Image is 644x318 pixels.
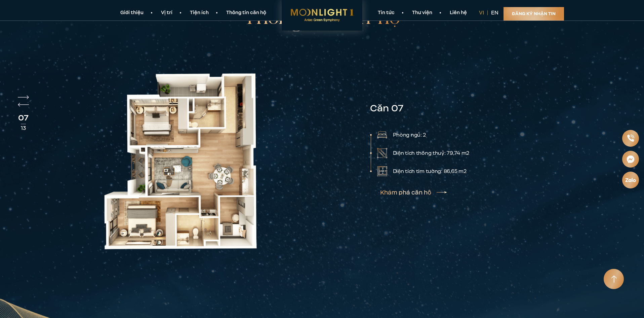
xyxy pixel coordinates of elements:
p: Diện tích thông thuỷ: 66,44 m2 [393,149,470,157]
a: Thư viện [403,9,441,16]
a: vi [479,9,484,16]
p: Phòng ngủ: 2 [393,131,426,139]
a: Tiện ích [181,9,217,16]
div: 07 [18,112,29,124]
a: Giới thiệu [112,9,152,16]
a: Liên hệ [441,9,476,16]
a: Đăng ký nhận tin [504,7,564,21]
img: Phone icon [627,134,635,142]
img: Zalo icon [625,177,637,183]
div: 13 [21,124,26,132]
a: Khám phá căn hộ [380,190,447,195]
div: Previous slide [18,103,29,107]
a: Thông tin căn hộ [217,9,275,16]
img: Arrow icon [611,275,617,283]
div: Next slide [18,95,29,99]
a: Vị trí [152,9,181,16]
h3: Căn 12A [370,101,504,115]
a: en [491,9,498,16]
a: Tin tức [369,9,403,16]
img: Messenger icon [626,154,635,164]
p: Diện tích tim tường: 72,58 m2 [393,167,466,175]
